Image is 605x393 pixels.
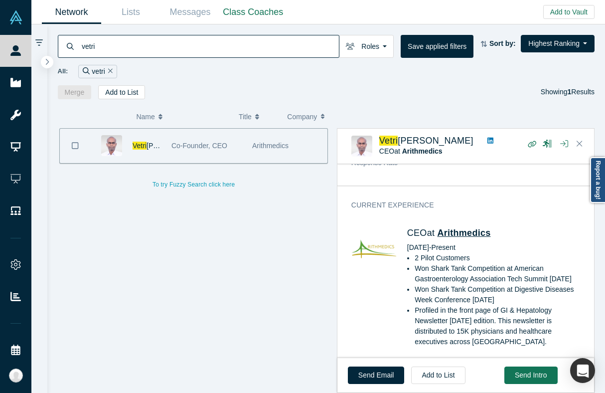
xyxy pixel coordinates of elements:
[136,106,154,127] span: Name
[411,367,465,384] button: Add to List
[220,0,287,24] a: Class Coaches
[351,228,397,273] img: Arithmedics's Logo
[287,106,325,127] button: Company
[133,142,147,150] span: Vetri
[160,0,220,24] a: Messages
[101,0,160,24] a: Lists
[58,85,92,99] button: Merge
[339,35,394,58] button: Roles
[398,136,473,146] span: [PERSON_NAME]
[98,85,145,99] button: Add to List
[572,136,587,152] button: Close
[543,5,595,19] button: Add to Vault
[379,136,473,146] a: Vetri[PERSON_NAME]
[590,157,605,203] a: Report a bug!
[401,35,473,58] button: Save applied filters
[407,242,580,253] div: [DATE] - Present
[9,369,23,383] img: Katinka Harsányi's Account
[9,10,23,24] img: Alchemist Vault Logo
[136,106,228,127] button: Name
[437,228,490,238] a: Arithmedics
[379,147,443,155] span: CEO at
[415,253,580,263] li: 2 Pilot Customers
[147,142,204,150] span: [PERSON_NAME]
[351,158,404,179] dt: Response Rate
[287,106,317,127] span: Company
[60,129,91,163] button: Bookmark
[351,136,372,157] img: Vetri Venthan Elango's Profile Image
[351,200,566,210] h3: Current Experience
[568,88,595,96] span: Results
[146,178,242,191] button: To try Fuzzy Search click here
[415,284,580,305] li: Won Shark Tank Competition at Digestive Diseases Week Conference [DATE]
[133,142,204,150] a: Vetri[PERSON_NAME]
[541,85,595,99] div: Showing
[348,367,405,384] a: Send Email
[568,88,572,96] strong: 1
[415,305,580,347] li: Profiled in the front page of GI & Hepatology Newsletter [DATE] edition. This newsletter is distr...
[101,135,122,156] img: Vetri Venthan Elango's Profile Image
[105,66,113,77] button: Remove Filter
[504,367,558,384] button: Send Intro
[489,39,516,47] strong: Sort by:
[521,35,595,52] button: Highest Ranking
[78,65,117,78] div: vetri
[239,106,277,127] button: Title
[407,228,580,239] h4: CEO at
[415,263,580,284] li: Won Shark Tank Competition at American Gastroenterology Association Tech Summit [DATE]
[81,34,339,58] input: Search by name, title, company, summary, expertise, investment criteria or topics of focus
[58,66,68,76] span: All:
[171,142,227,150] span: Co-Founder, CEO
[239,106,252,127] span: Title
[379,136,398,146] span: Vetri
[402,147,443,155] a: Arithmedics
[42,0,101,24] a: Network
[252,142,289,150] span: Arithmedics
